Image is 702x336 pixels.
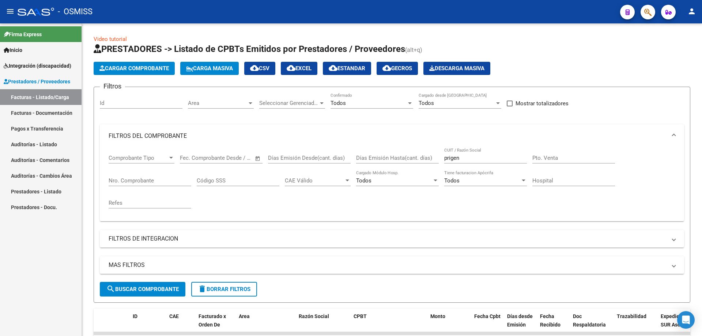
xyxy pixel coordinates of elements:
div: FILTROS DEL COMPROBANTE [100,148,684,221]
span: Todos [419,100,434,106]
span: Gecros [382,65,412,72]
span: CPBT [354,313,367,319]
span: Todos [356,177,371,184]
span: Area [188,100,247,106]
a: Video tutorial [94,36,127,42]
button: Descarga Masiva [423,62,490,75]
input: Fecha inicio [180,155,210,161]
mat-panel-title: MAS FILTROS [109,261,667,269]
span: Borrar Filtros [198,286,250,292]
span: Expediente SUR Asociado [661,313,693,328]
span: Doc Respaldatoria [573,313,606,328]
span: Días desde Emisión [507,313,533,328]
button: Cargar Comprobante [94,62,175,75]
mat-icon: cloud_download [287,64,295,72]
button: Estandar [323,62,371,75]
mat-icon: person [687,7,696,16]
span: Monto [430,313,445,319]
span: Cargar Comprobante [99,65,169,72]
span: Todos [444,177,460,184]
span: Integración (discapacidad) [4,62,71,70]
mat-expansion-panel-header: FILTROS DEL COMPROBANTE [100,124,684,148]
span: Firma Express [4,30,42,38]
span: CAE [169,313,179,319]
span: CSV [250,65,269,72]
span: Todos [331,100,346,106]
mat-panel-title: FILTROS DEL COMPROBANTE [109,132,667,140]
mat-expansion-panel-header: FILTROS DE INTEGRACION [100,230,684,248]
mat-icon: cloud_download [250,64,259,72]
span: Carga Masiva [186,65,233,72]
button: Borrar Filtros [191,282,257,297]
app-download-masive: Descarga masiva de comprobantes (adjuntos) [423,62,490,75]
span: Prestadores / Proveedores [4,78,70,86]
button: Buscar Comprobante [100,282,185,297]
span: Buscar Comprobante [106,286,179,292]
button: Carga Masiva [180,62,239,75]
span: Estandar [329,65,365,72]
span: Mostrar totalizadores [516,99,569,108]
span: - OSMISS [58,4,93,20]
span: Seleccionar Gerenciador [259,100,318,106]
div: Open Intercom Messenger [677,311,695,329]
span: Area [239,313,250,319]
button: EXCEL [281,62,317,75]
mat-icon: menu [6,7,15,16]
span: Descarga Masiva [429,65,484,72]
span: Fecha Recibido [540,313,561,328]
span: CAE Válido [285,177,344,184]
span: (alt+q) [405,46,422,53]
span: Inicio [4,46,22,54]
h3: Filtros [100,81,125,91]
button: CSV [244,62,275,75]
mat-icon: cloud_download [329,64,337,72]
span: PRESTADORES -> Listado de CPBTs Emitidos por Prestadores / Proveedores [94,44,405,54]
span: Fecha Cpbt [474,313,501,319]
mat-icon: cloud_download [382,64,391,72]
button: Gecros [377,62,418,75]
span: Comprobante Tipo [109,155,168,161]
mat-icon: delete [198,284,207,293]
span: Razón Social [299,313,329,319]
span: EXCEL [287,65,312,72]
mat-panel-title: FILTROS DE INTEGRACION [109,235,667,243]
button: Open calendar [254,154,262,163]
mat-icon: search [106,284,115,293]
mat-expansion-panel-header: MAS FILTROS [100,256,684,274]
span: ID [133,313,137,319]
input: Fecha fin [216,155,252,161]
span: Trazabilidad [617,313,646,319]
span: Facturado x Orden De [199,313,226,328]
